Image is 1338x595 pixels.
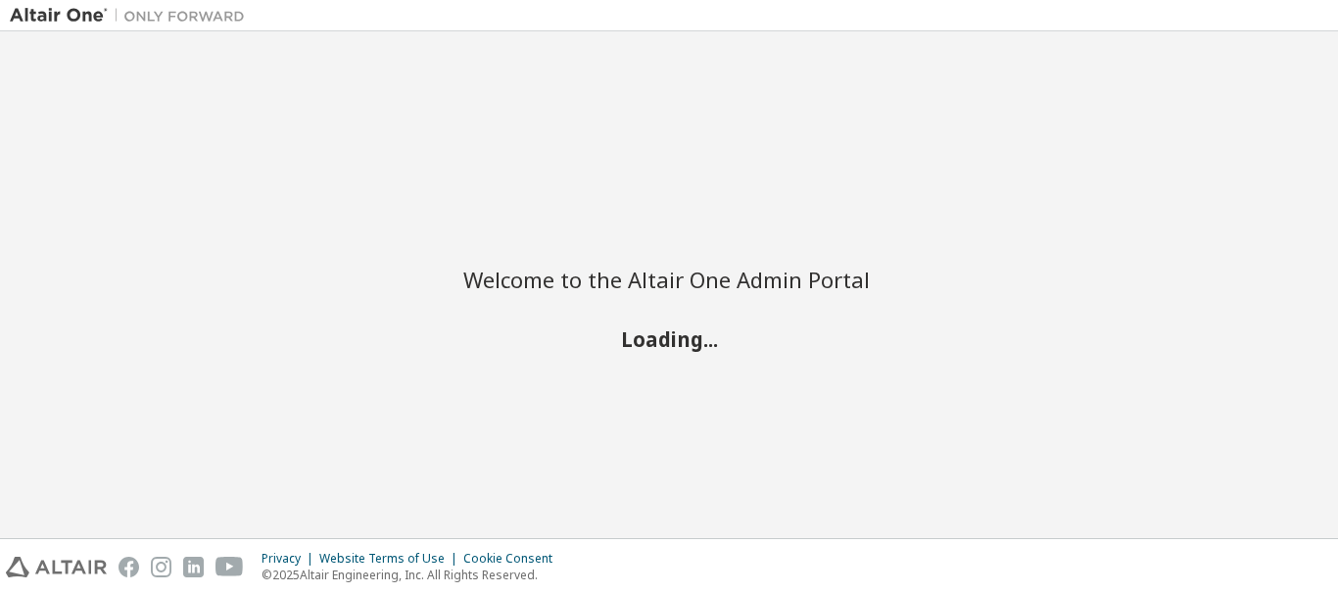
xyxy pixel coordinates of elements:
h2: Loading... [463,325,875,351]
img: linkedin.svg [183,557,204,577]
img: Altair One [10,6,255,25]
div: Cookie Consent [463,551,564,567]
h2: Welcome to the Altair One Admin Portal [463,266,875,293]
p: © 2025 Altair Engineering, Inc. All Rights Reserved. [262,567,564,583]
img: facebook.svg [119,557,139,577]
img: altair_logo.svg [6,557,107,577]
img: youtube.svg [215,557,244,577]
div: Privacy [262,551,319,567]
img: instagram.svg [151,557,171,577]
div: Website Terms of Use [319,551,463,567]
